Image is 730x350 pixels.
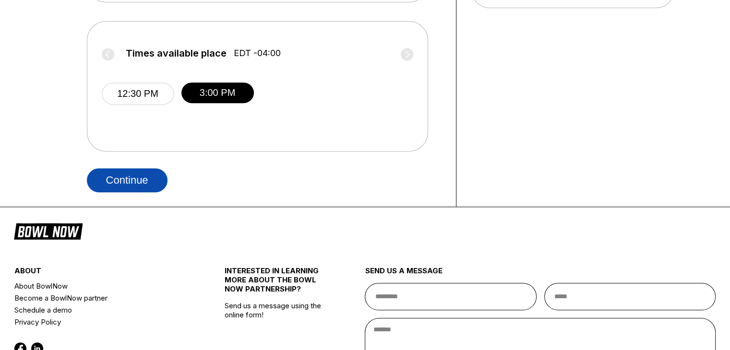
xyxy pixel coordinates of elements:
[234,48,281,58] span: EDT -04:00
[14,316,190,328] a: Privacy Policy
[14,292,190,304] a: Become a BowlNow partner
[87,168,168,192] button: Continue
[14,266,190,280] div: about
[225,266,330,301] div: INTERESTED IN LEARNING MORE ABOUT THE BOWL NOW PARTNERSHIP?
[126,48,227,58] span: Times available place
[181,82,254,103] button: 3:00 PM
[14,304,190,316] a: Schedule a demo
[14,280,190,292] a: About BowlNow
[102,82,174,105] button: 12:30 PM
[365,266,716,283] div: send us a message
